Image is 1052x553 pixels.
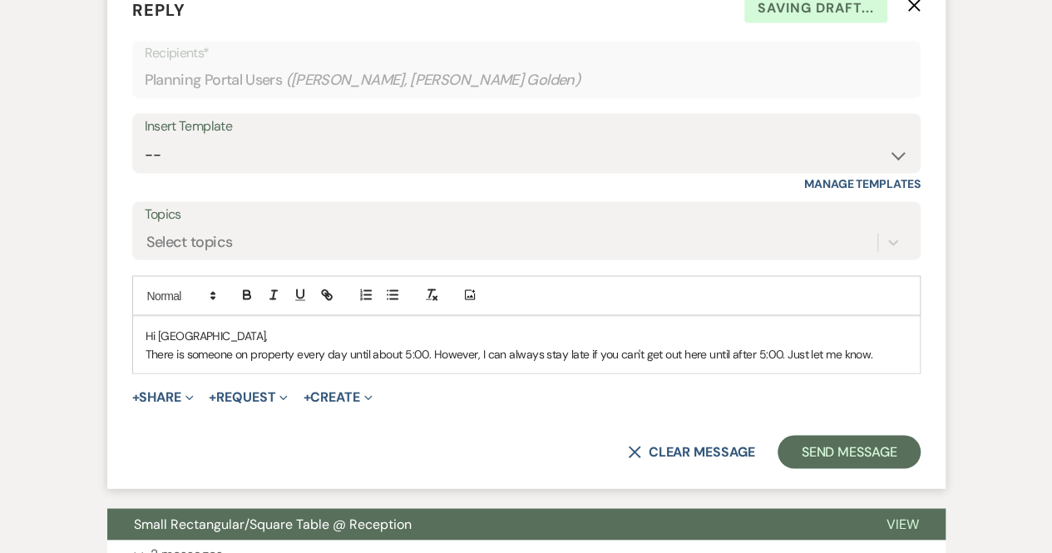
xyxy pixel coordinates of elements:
span: View [887,515,919,532]
span: ( [PERSON_NAME], [PERSON_NAME] Golden ) [285,69,580,91]
p: There is someone on property every day until about 5:00. However, I can always stay late if you c... [146,344,907,363]
span: + [303,390,310,403]
button: Request [209,390,288,403]
button: Share [132,390,195,403]
span: + [132,390,140,403]
button: View [860,508,946,540]
button: Create [303,390,372,403]
div: Planning Portal Users [145,64,908,96]
span: Small Rectangular/Square Table @ Reception [134,515,412,532]
button: Small Rectangular/Square Table @ Reception [107,508,860,540]
a: Manage Templates [804,176,921,191]
p: Hi [GEOGRAPHIC_DATA], [146,326,907,344]
label: Topics [145,203,908,227]
div: Insert Template [145,115,908,139]
span: + [209,390,216,403]
div: Select topics [146,231,233,254]
button: Send Message [778,435,920,468]
p: Recipients* [145,42,908,64]
button: Clear message [628,445,754,458]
